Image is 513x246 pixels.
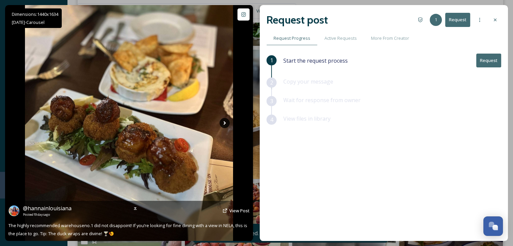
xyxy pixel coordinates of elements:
button: Open Chat [483,216,503,236]
button: Request [445,13,470,27]
span: @ hannainlouisiana [23,205,72,212]
span: 4 [270,116,273,124]
span: The highly recommended warehouseno.1 did not disappoint! If you’re looking for fine dining with a... [8,222,248,237]
button: Request [476,54,501,67]
span: 2 [270,79,273,87]
span: Wait for response from owner [283,96,361,104]
span: [DATE] - Carousel [12,19,45,25]
a: View Post [229,208,250,214]
img: The highly recommended warehouseno.1 did not disappoint! If you’re looking for fine dining with a... [25,5,233,241]
span: Dimensions: 1440 x 1634 [12,11,58,17]
span: 1 [435,17,437,23]
h2: Request post [266,12,328,28]
a: @hannainlouisiana [23,204,72,212]
img: 485209015_4059649960971519_8595430535606209719_n.jpg [9,206,19,216]
span: More From Creator [371,35,409,41]
span: 1 [270,56,273,64]
span: View files in library [283,115,331,122]
span: 3 [270,97,273,105]
span: Posted 19 days ago [23,212,72,217]
span: Request Progress [274,35,310,41]
span: Start the request process [283,57,348,65]
span: Copy your message [283,78,333,85]
span: Active Requests [324,35,357,41]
